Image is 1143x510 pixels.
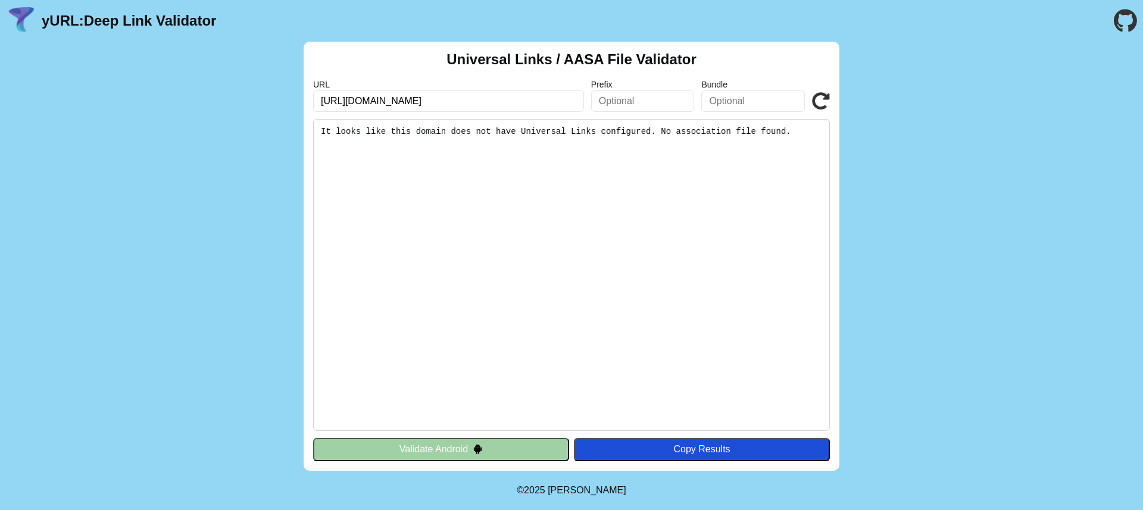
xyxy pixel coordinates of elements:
[313,80,584,89] label: URL
[701,80,805,89] label: Bundle
[473,444,483,454] img: droidIcon.svg
[313,119,830,431] pre: It looks like this domain does not have Universal Links configured. No association file found.
[591,90,695,112] input: Optional
[446,51,697,68] h2: Universal Links / AASA File Validator
[313,90,584,112] input: Required
[524,485,545,495] span: 2025
[591,80,695,89] label: Prefix
[548,485,626,495] a: Michael Ibragimchayev's Personal Site
[6,5,37,36] img: yURL Logo
[517,471,626,510] footer: ©
[701,90,805,112] input: Optional
[42,12,216,29] a: yURL:Deep Link Validator
[580,444,824,455] div: Copy Results
[574,438,830,461] button: Copy Results
[313,438,569,461] button: Validate Android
